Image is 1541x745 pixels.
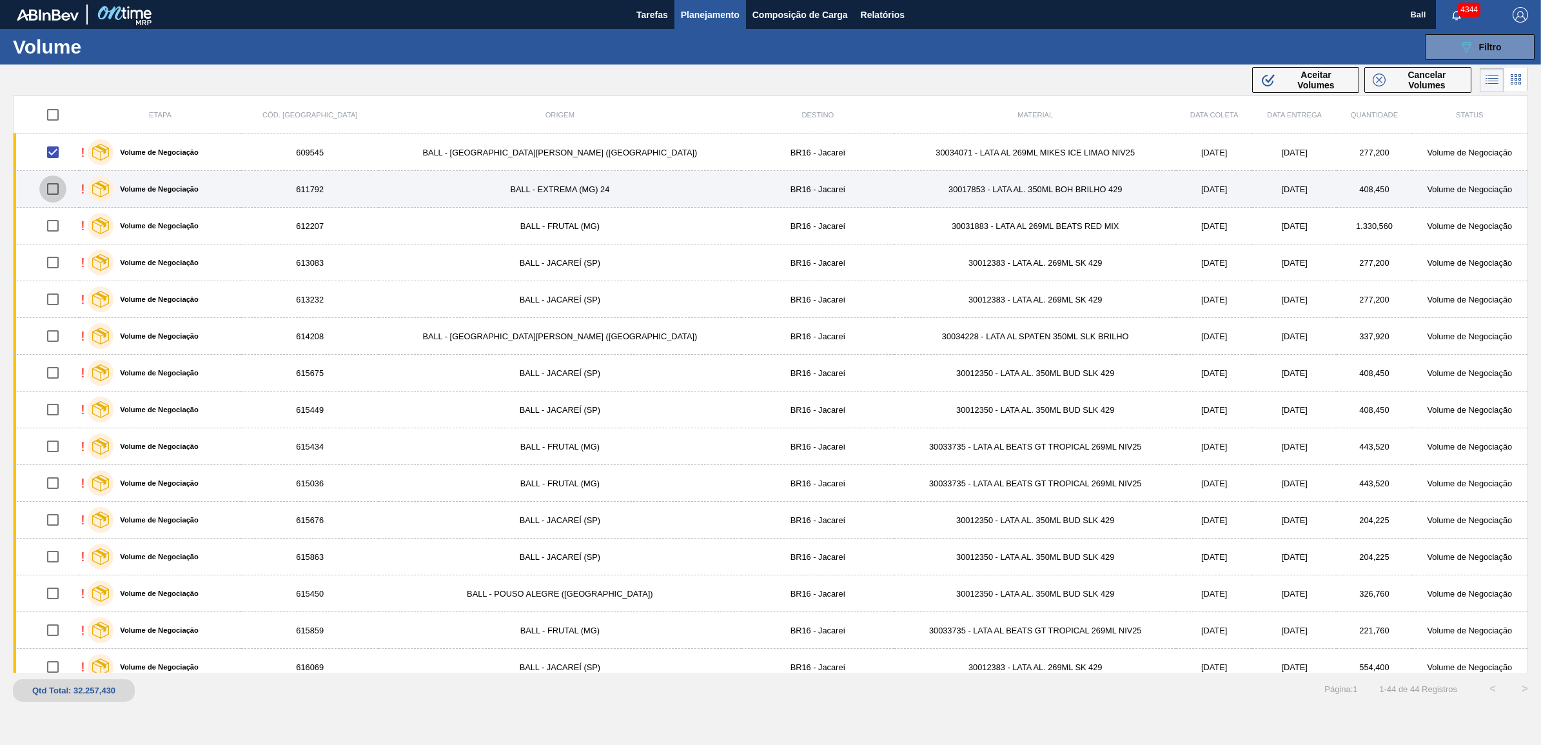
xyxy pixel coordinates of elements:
td: [DATE] [1252,208,1337,244]
td: 30033735 - LATA AL BEATS GT TROPICAL 269ML NIV25 [894,612,1176,649]
div: ! [81,660,85,675]
td: Volume de Negociação [1412,649,1528,686]
td: Volume de Negociação [1412,244,1528,281]
td: BR16 - Jacareí [741,171,895,208]
td: [DATE] [1252,428,1337,465]
span: 1 - 44 de 44 Registros [1377,684,1457,694]
td: 221,760 [1337,612,1411,649]
label: Volume de Negociação [113,516,199,524]
td: [DATE] [1252,171,1337,208]
td: 615450 [241,575,378,612]
span: Material [1017,111,1053,119]
label: Volume de Negociação [113,626,199,634]
span: Cancelar Volumes [1391,70,1463,90]
td: 30033735 - LATA AL BEATS GT TROPICAL 269ML NIV25 [894,428,1176,465]
td: [DATE] [1252,392,1337,428]
a: !Volume de Negociação614208BALL - [GEOGRAPHIC_DATA][PERSON_NAME] ([GEOGRAPHIC_DATA])BR16 - Jacare... [14,318,1528,355]
div: ! [81,329,85,344]
td: 277,200 [1337,244,1411,281]
a: !Volume de Negociação615434BALL - FRUTAL (MG)BR16 - Jacareí30033735 - LATA AL BEATS GT TROPICAL 2... [14,428,1528,465]
span: Quantidade [1351,111,1398,119]
td: 277,200 [1337,134,1411,171]
td: BR16 - Jacareí [741,428,895,465]
td: 614208 [241,318,378,355]
td: BR16 - Jacareí [741,244,895,281]
td: [DATE] [1176,428,1252,465]
a: !Volume de Negociação616069BALL - JACAREÍ (SP)BR16 - Jacareí30012383 - LATA AL. 269ML SK 429[DATE... [14,649,1528,686]
td: 616069 [241,649,378,686]
td: BALL - JACAREÍ (SP) [378,355,741,392]
td: BALL - FRUTAL (MG) [378,612,741,649]
span: Aceitar Volumes [1281,70,1351,90]
td: Volume de Negociação [1412,355,1528,392]
td: BR16 - Jacareí [741,281,895,318]
span: Filtro [1479,42,1502,52]
td: 615036 [241,465,378,502]
td: 612207 [241,208,378,244]
td: [DATE] [1176,392,1252,428]
td: 609545 [241,134,378,171]
td: 408,450 [1337,171,1411,208]
div: ! [81,623,85,638]
span: Origem [545,111,574,119]
td: [DATE] [1176,281,1252,318]
td: 204,225 [1337,539,1411,575]
td: 337,920 [1337,318,1411,355]
td: BR16 - Jacareí [741,649,895,686]
td: [DATE] [1252,612,1337,649]
td: [DATE] [1176,575,1252,612]
td: Volume de Negociação [1412,428,1528,465]
td: BR16 - Jacareí [741,465,895,502]
a: !Volume de Negociação609545BALL - [GEOGRAPHIC_DATA][PERSON_NAME] ([GEOGRAPHIC_DATA])BR16 - Jacare... [14,134,1528,171]
img: TNhmsLtSVTkK8tSr43FrP2fwEKptu5GPRR3wAAAABJRU5ErkJggg== [17,9,79,21]
span: Data coleta [1190,111,1239,119]
label: Volume de Negociação [113,332,199,340]
a: !Volume de Negociação615450BALL - POUSO ALEGRE ([GEOGRAPHIC_DATA])BR16 - Jacareí30012350 - LATA A... [14,575,1528,612]
td: Volume de Negociação [1412,465,1528,502]
td: [DATE] [1176,318,1252,355]
td: BALL - JACAREÍ (SP) [378,649,741,686]
label: Volume de Negociação [113,259,199,266]
span: Relatórios [861,7,905,23]
td: [DATE] [1252,502,1337,539]
div: ! [81,366,85,381]
td: 30017853 - LATA AL. 350ML BOH BRILHO 429 [894,171,1176,208]
td: [DATE] [1252,539,1337,575]
td: Volume de Negociação [1412,539,1528,575]
span: Página : 1 [1324,684,1357,694]
td: Volume de Negociação [1412,281,1528,318]
td: Volume de Negociação [1412,134,1528,171]
td: BALL - EXTREMA (MG) 24 [378,171,741,208]
td: BALL - FRUTAL (MG) [378,428,741,465]
label: Volume de Negociação [113,148,199,156]
td: Volume de Negociação [1412,171,1528,208]
div: ! [81,550,85,564]
a: !Volume de Negociação615449BALL - JACAREÍ (SP)BR16 - Jacareí30012350 - LATA AL. 350ML BUD SLK 429... [14,392,1528,428]
div: ! [81,439,85,454]
td: 30012350 - LATA AL. 350ML BUD SLK 429 [894,539,1176,575]
label: Volume de Negociação [113,590,199,597]
td: 615863 [241,539,378,575]
td: 613232 [241,281,378,318]
span: Status [1456,111,1483,119]
span: Cód. [GEOGRAPHIC_DATA] [262,111,358,119]
td: BALL - JACAREÍ (SP) [378,281,741,318]
td: BR16 - Jacareí [741,134,895,171]
td: [DATE] [1176,465,1252,502]
div: ! [81,586,85,601]
td: BR16 - Jacareí [741,208,895,244]
label: Volume de Negociação [113,185,199,193]
td: BALL - POUSO ALEGRE ([GEOGRAPHIC_DATA]) [378,575,741,612]
label: Volume de Negociação [113,222,199,230]
td: BALL - JACAREÍ (SP) [378,539,741,575]
td: 611792 [241,171,378,208]
td: 408,450 [1337,355,1411,392]
td: [DATE] [1252,134,1337,171]
td: 204,225 [1337,502,1411,539]
td: BALL - JACAREÍ (SP) [378,392,741,428]
td: BR16 - Jacareí [741,392,895,428]
button: < [1477,673,1509,705]
td: 30012383 - LATA AL. 269ML SK 429 [894,281,1176,318]
td: 443,520 [1337,428,1411,465]
td: BR16 - Jacareí [741,355,895,392]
